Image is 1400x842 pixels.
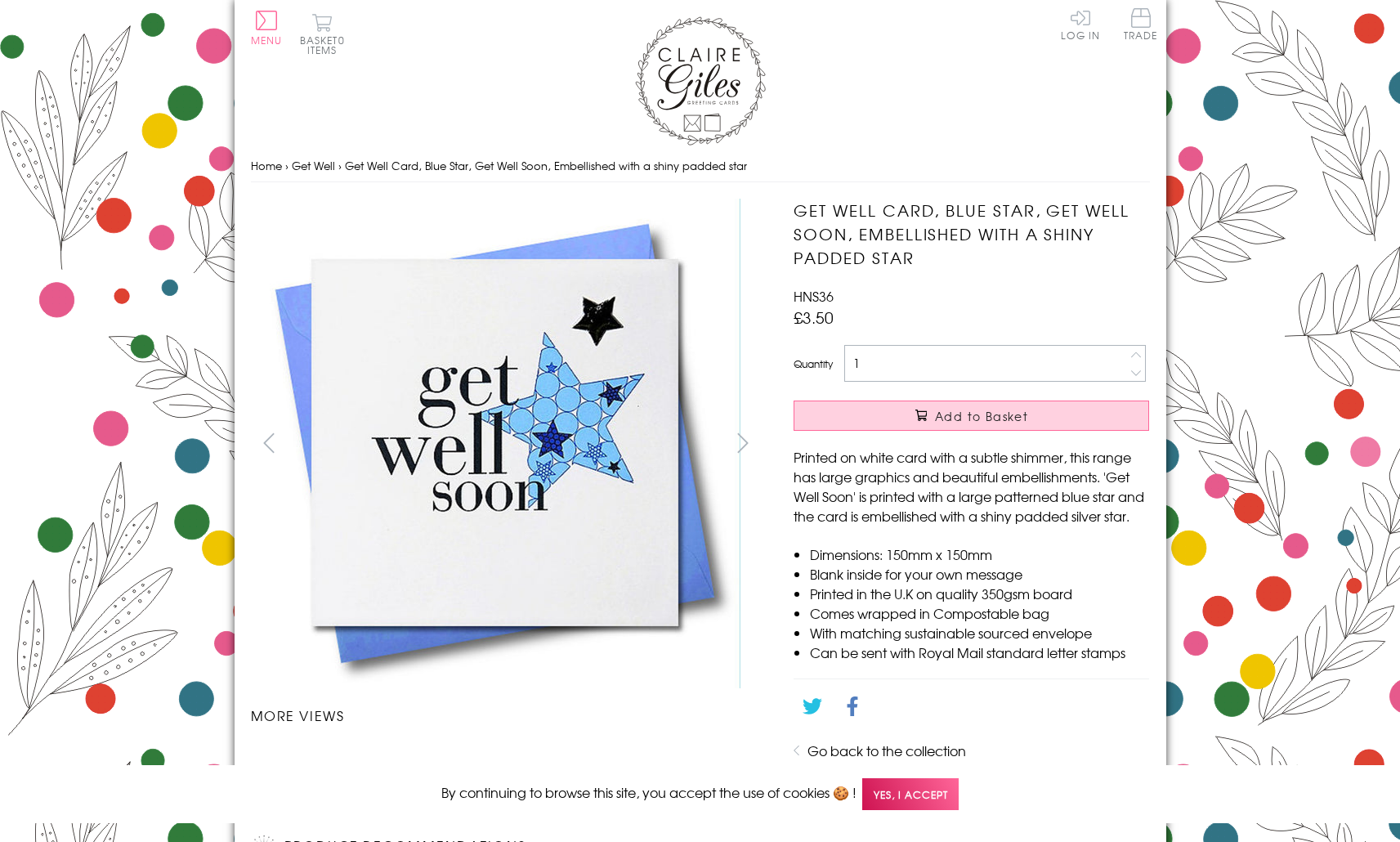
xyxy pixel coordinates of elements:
span: › [338,158,342,173]
img: Get Well Card, Blue Star, Get Well Soon, Embellished with a shiny padded star [250,199,740,688]
h3: More views [251,705,762,725]
img: Get Well Card, Blue Star, Get Well Soon, Embellished with a shiny padded star [761,199,1251,689]
span: Trade [1124,8,1158,40]
ul: Carousel Pagination [251,741,762,777]
p: Printed on white card with a subtle shimmer, this range has large graphics and beautiful embellis... [794,447,1149,526]
li: Carousel Page 2 [378,741,506,777]
button: Basket0 items [300,13,345,55]
h1: Get Well Card, Blue Star, Get Well Soon, Embellished with a shiny padded star [794,199,1149,269]
img: Claire Giles Greetings Cards [635,16,766,146]
img: Get Well Card, Blue Star, Get Well Soon, Embellished with a shiny padded star [570,761,570,762]
button: Add to Basket [794,401,1149,431]
li: Can be sent with Royal Mail standard letter stamps [810,643,1149,662]
button: next [724,424,761,461]
li: Printed in the U.K on quality 350gsm board [810,584,1149,603]
span: £3.50 [794,306,834,329]
span: Add to Basket [935,408,1028,424]
a: Home [251,158,282,173]
label: Quantity [794,356,833,371]
a: Log In [1061,8,1100,40]
span: › [285,158,288,173]
li: Carousel Page 1 (Current Slide) [251,741,378,777]
span: Menu [251,33,283,47]
span: Get Well Card, Blue Star, Get Well Soon, Embellished with a shiny padded star [345,158,747,173]
a: Get Well [292,158,335,173]
a: Trade [1124,8,1158,43]
li: Dimensions: 150mm x 150mm [810,544,1149,564]
span: 0 items [307,33,345,57]
li: Comes wrapped in Compostable bag [810,603,1149,623]
li: Blank inside for your own message [810,564,1149,584]
img: Get Well Card, Blue Star, Get Well Soon, Embellished with a shiny padded star [314,761,315,762]
li: With matching sustainable sourced envelope [810,623,1149,643]
span: Yes, I accept [862,778,959,810]
button: Menu [251,11,283,45]
li: Carousel Page 3 [506,741,633,777]
button: prev [251,424,288,461]
a: Go back to the collection [807,741,966,760]
span: HNS36 [794,286,834,306]
li: Carousel Page 4 [633,741,761,777]
nav: breadcrumbs [251,150,1150,183]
